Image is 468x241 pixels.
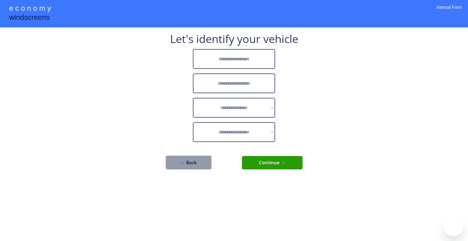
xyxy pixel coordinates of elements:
button: Continue → [242,156,303,169]
div: Let's identify your vehicle [170,34,298,44]
button: ← Back [166,156,211,169]
iframe: Button to launch messaging window [444,217,463,236]
div: Internal Form [437,5,462,18]
div: windscreens [9,12,50,24]
div: e c o n o m y [9,3,51,15]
